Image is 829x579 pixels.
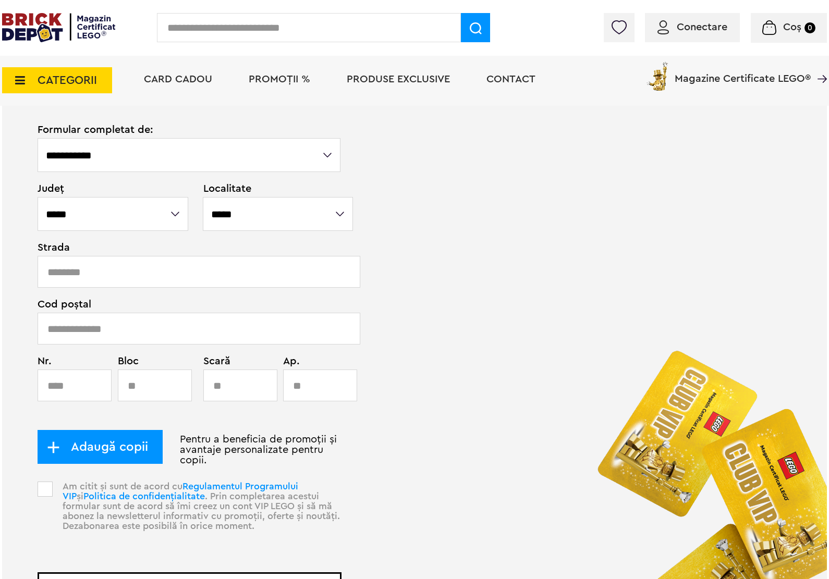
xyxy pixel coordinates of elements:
[144,74,212,84] a: Card Cadou
[56,482,342,549] p: Am citit și sunt de acord cu și . Prin completarea acestui formular sunt de acord să îmi creez un...
[47,441,60,454] img: add_child
[60,441,148,452] span: Adaugă copii
[38,299,342,310] span: Cod poștal
[38,125,342,135] span: Formular completat de:
[283,356,326,366] span: Ap.
[203,183,342,194] span: Localitate
[38,356,106,366] span: Nr.
[783,22,801,32] span: Coș
[249,74,310,84] a: PROMOȚII %
[38,434,342,465] p: Pentru a beneficia de promoții și avantaje personalizate pentru copii.
[677,22,727,32] span: Conectare
[83,491,205,501] a: Politica de confidențialitate
[675,60,811,84] span: Magazine Certificate LEGO®
[2,96,827,125] p: Pasul 2
[38,183,190,194] span: Județ
[203,356,258,366] span: Scară
[118,356,186,366] span: Bloc
[63,482,298,501] a: Regulamentul Programului VIP
[347,74,450,84] a: Produse exclusive
[657,22,727,32] a: Conectare
[811,60,827,70] a: Magazine Certificate LEGO®
[486,74,535,84] a: Contact
[38,75,97,86] span: CATEGORII
[804,22,815,33] small: 0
